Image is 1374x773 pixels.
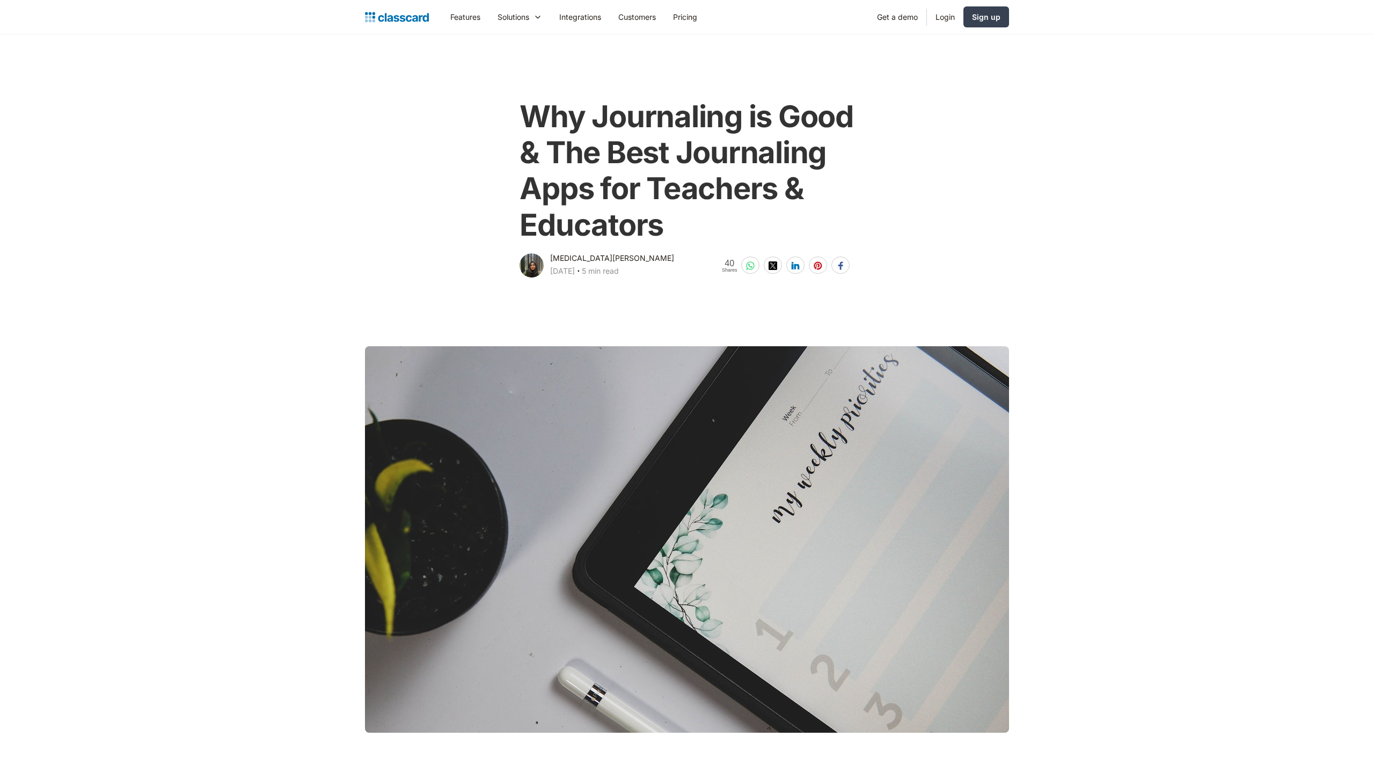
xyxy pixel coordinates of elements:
[551,5,610,29] a: Integrations
[769,261,777,270] img: twitter-white sharing button
[442,5,489,29] a: Features
[489,5,551,29] div: Solutions
[836,261,845,270] img: facebook-white sharing button
[582,265,619,278] div: 5 min read
[791,261,800,270] img: linkedin-white sharing button
[575,265,582,280] div: ‧
[365,10,429,25] a: home
[550,265,575,278] div: [DATE]
[722,268,737,273] span: Shares
[868,5,926,29] a: Get a demo
[610,5,664,29] a: Customers
[963,6,1009,27] a: Sign up
[814,261,822,270] img: pinterest-white sharing button
[550,252,674,265] div: [MEDICAL_DATA][PERSON_NAME]
[746,261,755,270] img: whatsapp-white sharing button
[664,5,706,29] a: Pricing
[722,259,737,268] span: 40
[972,11,1000,23] div: Sign up
[498,11,529,23] div: Solutions
[927,5,963,29] a: Login
[520,99,854,243] h1: Why Journaling is Good & The Best Journaling Apps for Teachers & Educators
